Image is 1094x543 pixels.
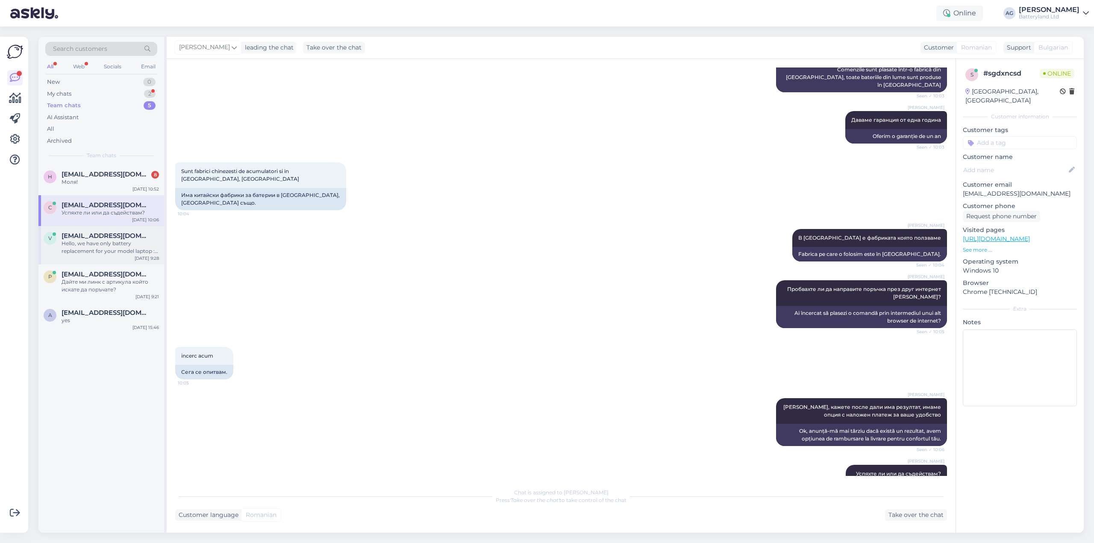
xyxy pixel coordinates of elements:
span: 10:05 [178,380,210,386]
span: [PERSON_NAME] [908,391,944,398]
div: Сега се опитвам. [175,365,233,379]
div: Request phone number [963,211,1040,222]
div: Comenzile sunt plasate într-o fabrică din [GEOGRAPHIC_DATA], toate bateriile din lume sunt produs... [776,62,947,92]
p: See more ... [963,246,1077,254]
div: AG [1003,7,1015,19]
a: [URL][DOMAIN_NAME] [963,235,1030,243]
div: Support [1003,43,1031,52]
div: Batteryland Ltd [1019,13,1079,20]
span: Romanian [961,43,992,52]
span: c [48,204,52,211]
div: Ok, anunță-mă mai târziu dacă există un rezultat, avem opțiunea de rambursare la livrare pentru c... [776,424,947,446]
p: Browser [963,279,1077,288]
div: Online [936,6,983,21]
p: Customer tags [963,126,1077,135]
span: Sunt fabrici chinezesti de acumulatori si in [GEOGRAPHIC_DATA], [GEOGRAPHIC_DATA] [181,168,299,182]
span: [PERSON_NAME], кажете после дали има резултат, имаме опция с наложен платеж за ваше удобство [783,404,942,418]
span: Online [1040,69,1074,78]
div: [DATE] 9:21 [135,294,159,300]
span: Seen ✓ 10:05 [912,329,944,335]
div: Има китайски фабрики за батерии в [GEOGRAPHIC_DATA], [GEOGRAPHIC_DATA] също. [175,188,346,210]
div: All [47,125,54,133]
span: h [48,173,52,180]
div: yes [62,317,159,324]
div: [GEOGRAPHIC_DATA], [GEOGRAPHIC_DATA] [965,87,1060,105]
p: Customer email [963,180,1077,189]
span: [PERSON_NAME] [179,43,230,52]
div: Socials [102,61,123,72]
span: v [48,235,52,241]
span: Даваме гаранция от една година [851,117,941,123]
div: [DATE] 10:06 [132,217,159,223]
span: Seen ✓ 10:06 [912,446,944,453]
span: [PERSON_NAME] [908,273,944,280]
span: [PERSON_NAME] [908,458,944,464]
p: Customer phone [963,202,1077,211]
p: Chrome [TECHNICAL_ID] [963,288,1077,296]
div: AI Assistant [47,113,79,122]
div: Archived [47,137,72,145]
p: Operating system [963,257,1077,266]
span: Chat is assigned to [PERSON_NAME] [514,489,609,496]
div: leading the chat [241,43,294,52]
input: Add a tag [963,136,1077,149]
p: Windows 10 [963,266,1077,275]
span: Press to take control of the chat [496,497,626,503]
div: Oferim o garanție de un an [845,129,947,144]
div: Customer [920,43,954,52]
div: Extra [963,305,1077,313]
span: s [970,71,973,78]
div: All [45,61,55,72]
i: 'Take over the chat' [510,497,559,503]
input: Add name [963,165,1067,175]
span: aalbalat@gmail.com [62,309,150,317]
div: [DATE] 10:52 [132,186,159,192]
span: Успяхте ли или да съдействам? [856,470,941,477]
div: Моля! [62,178,159,186]
img: Askly Logo [7,44,23,60]
span: 10:04 [178,211,210,217]
span: Пробвахте ли да направите поръчка през друг интернет [PERSON_NAME]? [787,286,942,300]
span: hristian.kostov@gmail.com [62,170,150,178]
span: victor.posderie@gmail.com [62,232,150,240]
span: incerc acum [181,352,213,359]
span: Team chats [87,152,116,159]
span: p [48,273,52,280]
div: [PERSON_NAME] [1019,6,1079,13]
span: Seen ✓ 10:03 [912,93,944,99]
div: Успяхте ли или да съдействам? [62,209,159,217]
div: Hello, we have only battery replacement for your model laptop : [URL][DOMAIN_NAME] [62,240,159,255]
span: cristea1972@yahoo.ca [62,201,150,209]
p: Notes [963,318,1077,327]
span: [PERSON_NAME] [908,222,944,229]
div: Take over the chat [885,509,947,521]
span: Search customers [53,44,107,53]
p: [EMAIL_ADDRESS][DOMAIN_NAME] [963,189,1077,198]
span: Romanian [246,511,276,520]
span: [PERSON_NAME] [908,104,944,111]
span: Seen ✓ 10:04 [912,262,944,268]
div: Customer language [175,511,238,520]
div: 0 [143,78,156,86]
div: New [47,78,60,86]
div: [DATE] 15:46 [132,324,159,331]
span: proffiler_@abv.bg [62,270,150,278]
div: Email [139,61,157,72]
div: Team chats [47,101,81,110]
div: Ai încercat să plasezi o comandă prin intermediul unui alt browser de internet? [776,306,947,328]
p: Customer name [963,153,1077,161]
div: My chats [47,90,71,98]
div: Customer information [963,113,1077,120]
a: [PERSON_NAME]Batteryland Ltd [1019,6,1089,20]
div: 8 [151,171,159,179]
span: a [48,312,52,318]
div: Fabrica pe care o folosim este în [GEOGRAPHIC_DATA]. [792,247,947,261]
div: [DATE] 9:28 [135,255,159,261]
span: В [GEOGRAPHIC_DATA] е фабриката която ползваме [798,235,941,241]
div: 5 [144,101,156,110]
div: Web [71,61,86,72]
div: Дайте ми линк с артикула който искате да поръчате? [62,278,159,294]
div: 2 [144,90,156,98]
div: Take over the chat [303,42,365,53]
div: # sgdxncsd [983,68,1040,79]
